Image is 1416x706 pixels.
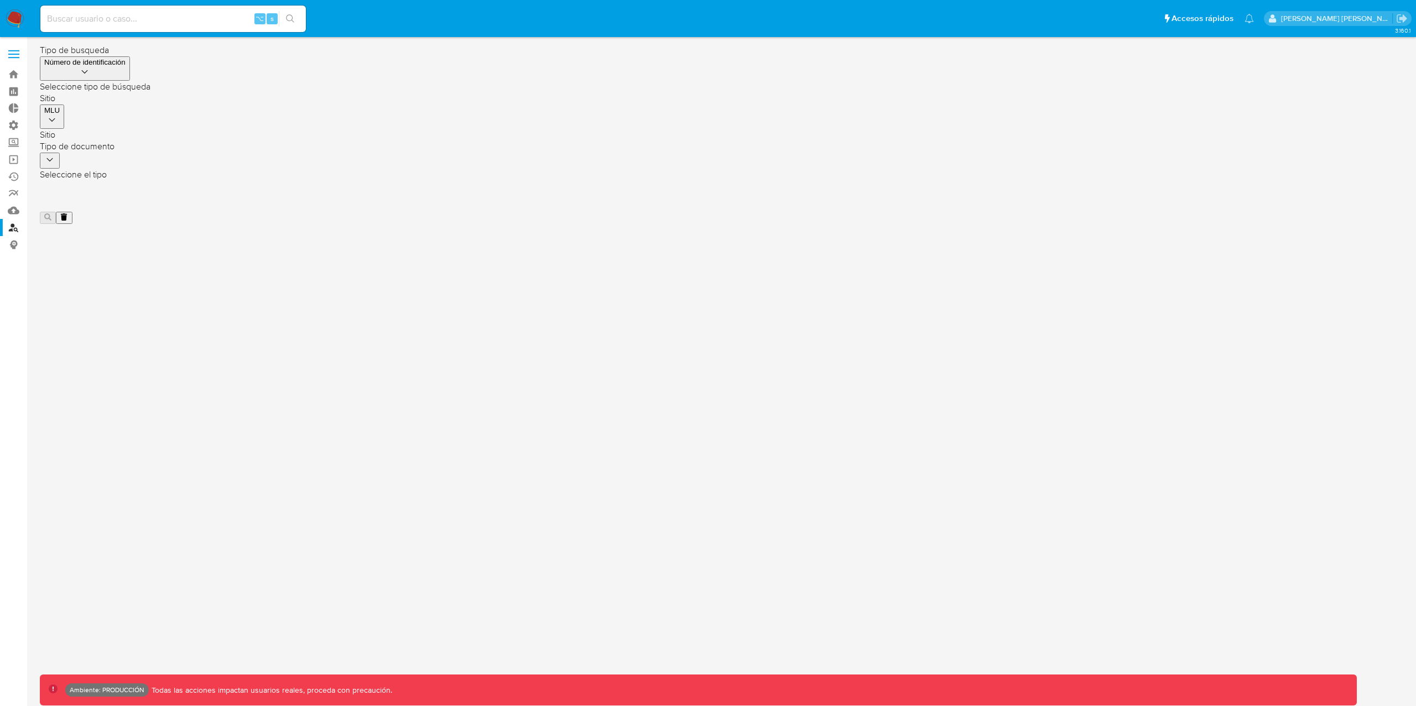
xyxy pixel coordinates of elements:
input: Buscar usuario o caso... [40,12,306,26]
button: search-icon [279,11,301,27]
a: Salir [1396,13,1408,24]
span: s [270,13,274,24]
p: Todas las acciones impactan usuarios reales, proceda con precaución. [149,685,392,695]
span: Accesos rápidos [1172,13,1233,24]
a: Notificaciones [1245,14,1254,23]
span: ⌥ [256,13,264,24]
p: Ambiente: PRODUCCIÓN [70,688,144,692]
p: leidy.martinez@mercadolibre.com.co [1281,13,1393,24]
